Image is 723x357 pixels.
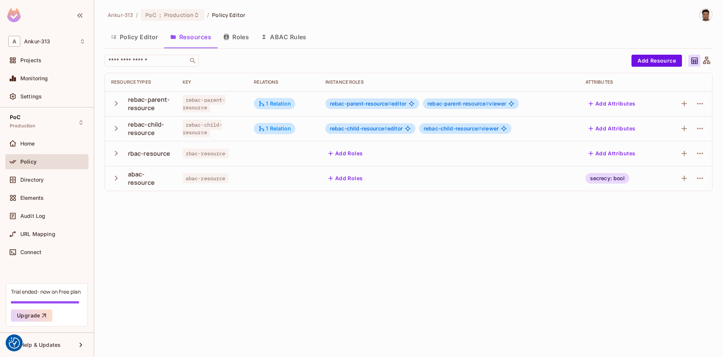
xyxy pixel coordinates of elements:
div: Key [183,79,242,85]
span: Policy [20,159,37,165]
button: Add Attributes [586,147,639,159]
span: Help & Updates [20,342,61,348]
span: : [159,12,162,18]
button: Consent Preferences [9,337,20,349]
button: Add Resource [631,55,682,67]
span: PoC [10,114,20,120]
li: / [136,11,138,18]
span: # [388,100,391,107]
div: rebac-child-resource [128,120,171,137]
span: rebac-child-resource [330,125,387,132]
span: # [384,125,387,132]
div: abac-resource [128,170,171,187]
button: Upgrade [11,310,52,322]
div: Resource Types [111,79,171,85]
span: Audit Log [20,213,45,219]
button: Add Roles [325,147,366,159]
span: # [485,100,489,107]
span: URL Mapping [20,231,55,237]
span: viewer [424,126,499,132]
div: Trial ended- now on Free plan [11,288,81,295]
span: Production [10,123,36,129]
button: Resources [164,28,217,46]
img: Vladimir Shopov [700,9,712,21]
span: viewer [427,101,506,107]
button: Roles [217,28,255,46]
img: SReyMgAAAABJRU5ErkJggg== [7,8,21,22]
button: Add Roles [325,172,366,184]
span: editor [330,126,403,132]
span: Connect [20,249,41,255]
div: 1 Relation [258,125,291,132]
span: PoC [145,11,156,18]
span: rebac-child-resource [183,120,223,137]
span: rbac-resource [183,149,229,158]
span: Policy Editor [212,11,245,18]
span: Workspace: Ankur-313 [24,38,50,44]
div: Attributes [586,79,656,85]
span: Projects [20,57,41,63]
span: abac-resource [183,173,229,183]
span: Settings [20,93,42,100]
span: Directory [20,177,44,183]
div: secrecy: bool [586,173,629,184]
div: Instance roles [325,79,574,85]
span: editor [330,101,406,107]
span: rebac-parent-resource [427,100,489,107]
span: A [8,36,20,47]
div: Relations [254,79,313,85]
span: rebac-parent-resource [183,95,226,112]
span: Elements [20,195,44,201]
span: Home [20,141,35,147]
button: ABAC Rules [255,28,313,46]
button: Policy Editor [105,28,164,46]
div: rebac-parent-resource [128,95,171,112]
span: Production [164,11,194,18]
span: Monitoring [20,75,48,81]
span: # [478,125,481,132]
li: / [207,11,209,18]
span: the active workspace [108,11,133,18]
span: rebac-child-resource [424,125,481,132]
div: 1 Relation [258,100,291,107]
button: Add Attributes [586,123,639,135]
img: Revisit consent button [9,337,20,349]
button: Add Attributes [586,98,639,110]
span: rebac-parent-resource [330,100,391,107]
div: rbac-resource [128,149,171,158]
